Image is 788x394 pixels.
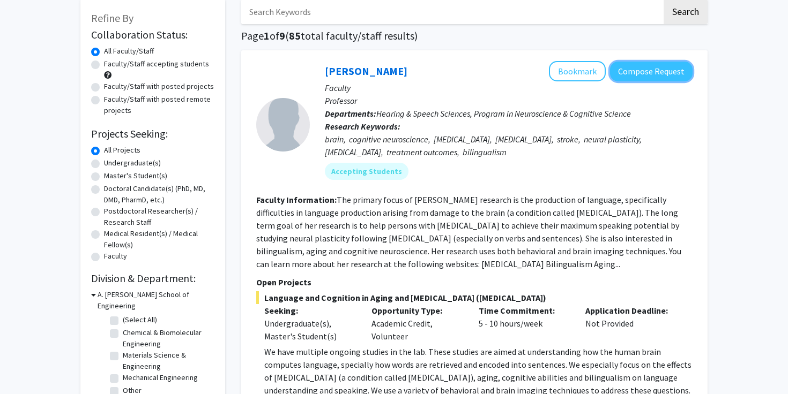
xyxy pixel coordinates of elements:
[8,346,46,386] iframe: Chat
[264,304,355,317] p: Seeking:
[123,327,212,350] label: Chemical & Biomolecular Engineering
[325,133,693,158] div: brain, cognitive neuroscience, [MEDICAL_DATA], [MEDICAL_DATA], stroke, neural plasticity, [MEDICA...
[104,81,214,92] label: Faculty/Staff with posted projects
[325,163,408,180] mat-chip: Accepting Students
[585,304,677,317] p: Application Deadline:
[104,183,214,206] label: Doctoral Candidate(s) (PhD, MD, DMD, PharmD, etc.)
[325,108,376,119] b: Departments:
[104,94,214,116] label: Faculty/Staff with posted remote projects
[104,145,140,156] label: All Projects
[325,94,693,107] p: Professor
[104,157,161,169] label: Undergraduate(s)
[123,350,212,372] label: Materials Science & Engineering
[123,372,198,383] label: Mechanical Engineering
[471,304,578,343] div: 5 - 10 hours/week
[104,46,154,57] label: All Faculty/Staff
[256,194,337,205] b: Faculty Information:
[549,61,606,81] button: Add Yasmeen Faroqi-Shah to Bookmarks
[91,272,214,285] h2: Division & Department:
[104,58,209,70] label: Faculty/Staff accepting students
[325,64,407,78] a: [PERSON_NAME]
[256,291,693,304] span: Language and Cognition in Aging and [MEDICAL_DATA] ([MEDICAL_DATA])
[610,62,693,81] button: Compose Request to Yasmeen Faroqi-Shah
[91,28,214,41] h2: Collaboration Status:
[241,29,708,42] h1: Page of ( total faculty/staff results)
[264,29,270,42] span: 1
[289,29,301,42] span: 85
[376,108,631,119] span: Hearing & Speech Sciences, Program in Neuroscience & Cognitive Science
[104,170,167,181] label: Master's Student(s)
[256,276,693,289] p: Open Projects
[371,304,463,317] p: Opportunity Type:
[98,289,214,312] h3: A. [PERSON_NAME] School of Engineering
[479,304,570,317] p: Time Commitment:
[256,194,681,269] fg-read-more: The primary focus of [PERSON_NAME] research is the production of language, specifically difficult...
[264,317,355,343] div: Undergraduate(s), Master's Student(s)
[104,206,214,228] label: Postdoctoral Researcher(s) / Research Staff
[91,127,214,140] h2: Projects Seeking:
[91,11,133,25] span: Refine By
[279,29,285,42] span: 9
[104,251,127,262] label: Faculty
[104,228,214,251] label: Medical Resident(s) / Medical Fellow(s)
[123,314,157,325] label: (Select All)
[325,121,400,132] b: Research Keywords:
[363,304,471,343] div: Academic Credit, Volunteer
[325,81,693,94] p: Faculty
[577,304,685,343] div: Not Provided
